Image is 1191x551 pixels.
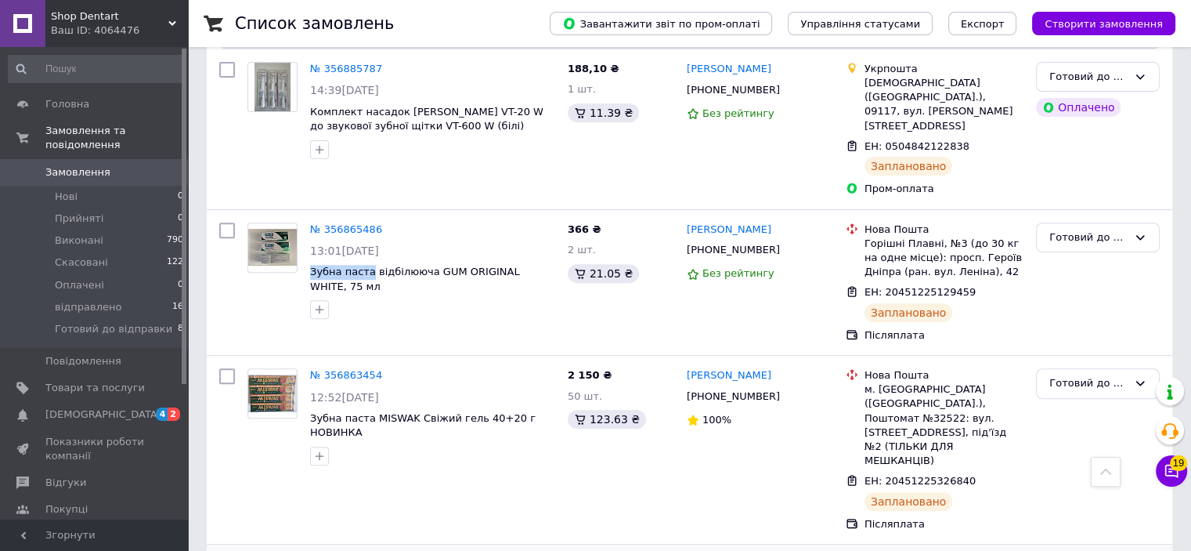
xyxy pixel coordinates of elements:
div: Готовий до відправки [1049,375,1128,392]
span: Товари та послуги [45,381,145,395]
div: Заплановано [864,492,953,511]
span: Замовлення [45,165,110,179]
span: Замовлення та повідомлення [45,124,188,152]
div: Заплановано [864,157,953,176]
div: 11.39 ₴ [568,103,639,122]
div: [PHONE_NUMBER] [684,80,783,100]
span: 188,10 ₴ [568,63,619,74]
span: Завантажити звіт по пром-оплаті [562,16,760,31]
span: 12:52[DATE] [310,391,379,404]
span: 16 [172,300,183,314]
a: Фото товару [247,368,298,419]
a: Зубна паста MISWAK Свіжий гель 40+20 г НОВИНКА [310,412,536,439]
button: Управління статусами [788,12,933,35]
div: Нова Пошта [864,223,1023,237]
span: Нові [55,190,78,204]
span: 4 [156,408,168,421]
a: Комплект насадок [PERSON_NAME] VT-20 W до звукової зубної щітки VT-600 W (білі) [310,106,543,132]
button: Експорт [948,12,1017,35]
button: Завантажити звіт по пром-оплаті [550,12,772,35]
span: відправлено [55,300,121,314]
span: 8 [178,322,183,336]
div: Готовий до відправки [1049,69,1128,85]
span: 366 ₴ [568,223,601,235]
span: ЕН: 20451225326840 [864,475,976,487]
a: № 356863454 [310,369,382,381]
div: Готовий до відправки [1049,230,1128,246]
div: Нова Пошта [864,368,1023,382]
span: 122 [167,256,183,270]
span: Повідомлення [45,354,121,368]
span: 790 [167,234,183,248]
button: Чат з покупцем19 [1156,455,1187,487]
img: Фото товару [248,375,297,412]
div: 123.63 ₴ [568,410,646,429]
span: 1 шт. [568,83,596,95]
div: м. [GEOGRAPHIC_DATA] ([GEOGRAPHIC_DATA].), Поштомат №32522: вул. [STREET_ADDRESS], під'їзд №2 (ТІ... [864,382,1023,468]
span: Виконані [55,234,103,248]
span: Покупці [45,502,88,517]
span: Прийняті [55,212,103,226]
span: Shop Dentart [51,9,168,24]
span: 50 шт. [568,390,602,402]
div: Укрпошта [864,62,1023,76]
a: № 356885787 [310,63,382,74]
span: Експорт [961,18,1005,30]
span: Скасовані [55,256,108,270]
a: [PERSON_NAME] [687,223,771,237]
img: Фото товару [254,63,291,111]
span: Без рейтингу [702,267,774,279]
div: Післяплата [864,328,1023,343]
span: 0 [178,190,183,204]
div: Післяплата [864,517,1023,531]
div: Заплановано [864,303,953,322]
div: Горішні Плавні, №3 (до 30 кг на одне місце): просп. Героїв Дніпра (ран. вул. Леніна), 42 [864,237,1023,280]
div: Ваш ID: 4064476 [51,24,188,38]
span: ЕН: 20451225129459 [864,286,976,298]
span: Готовий до відправки [55,322,172,336]
a: Зубна паста відбілююча GUM ORIGINAL WHITE, 75 мл [310,266,520,292]
input: Пошук [8,55,185,83]
div: Оплачено [1036,98,1121,117]
span: 0 [178,212,183,226]
span: Управління статусами [800,18,920,30]
a: № 356865486 [310,223,382,235]
span: Створити замовлення [1045,18,1163,30]
span: Відгуки [45,476,86,490]
a: Фото товару [247,223,298,273]
a: [PERSON_NAME] [687,62,771,77]
span: 2 150 ₴ [568,369,612,381]
button: Створити замовлення [1032,12,1175,35]
span: Показники роботи компанії [45,435,145,463]
span: Головна [45,97,89,111]
span: 13:01[DATE] [310,245,379,257]
span: 2 [168,408,180,421]
span: 100% [702,414,731,426]
a: [PERSON_NAME] [687,368,771,383]
div: [DEMOGRAPHIC_DATA] ([GEOGRAPHIC_DATA].), 09117, вул. [PERSON_NAME][STREET_ADDRESS] [864,76,1023,133]
span: 14:39[DATE] [310,84,379,96]
h1: Список замовлень [235,14,394,33]
span: 0 [178,278,183,292]
div: [PHONE_NUMBER] [684,240,783,260]
span: Оплачені [55,278,104,292]
img: Фото товару [248,229,297,266]
div: 21.05 ₴ [568,264,639,283]
a: Створити замовлення [1016,17,1175,29]
div: Пром-оплата [864,182,1023,196]
span: ЕН: 0504842122838 [864,140,969,152]
span: 2 шт. [568,244,596,256]
a: Фото товару [247,62,298,112]
span: [DEMOGRAPHIC_DATA] [45,408,161,422]
div: [PHONE_NUMBER] [684,386,783,407]
span: Без рейтингу [702,107,774,119]
span: 19 [1170,455,1187,471]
